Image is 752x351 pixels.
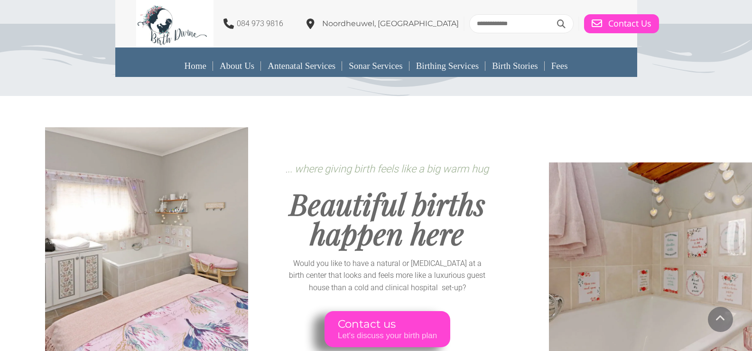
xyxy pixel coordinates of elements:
a: Home [177,55,213,77]
p: 084 973 9816 [237,18,283,30]
p: Would you like to have a natural or [MEDICAL_DATA] at a birth center that looks and feels more li... [288,257,486,294]
a: Contact Us [584,14,659,33]
span: Beautiful births happen here [289,184,485,253]
span: . [286,165,489,174]
span: Contact Us [608,19,651,29]
a: Birthing Services [409,55,485,77]
a: Scroll To Top [708,307,733,332]
a: About Us [213,55,261,77]
a: Antenatal Services [261,55,342,77]
a: Fees [545,55,575,77]
span: Noordheuwel, [GEOGRAPHIC_DATA] [322,19,459,28]
a: Sonar Services [342,55,409,77]
span: Let's discuss your birth plan [338,331,437,340]
a: Contact us Let's discuss your birth plan [325,311,450,347]
span: .. where giving birth feels like a big warm hug [288,163,489,175]
span: Contact us [338,318,437,331]
a: Birth Stories [485,55,545,77]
